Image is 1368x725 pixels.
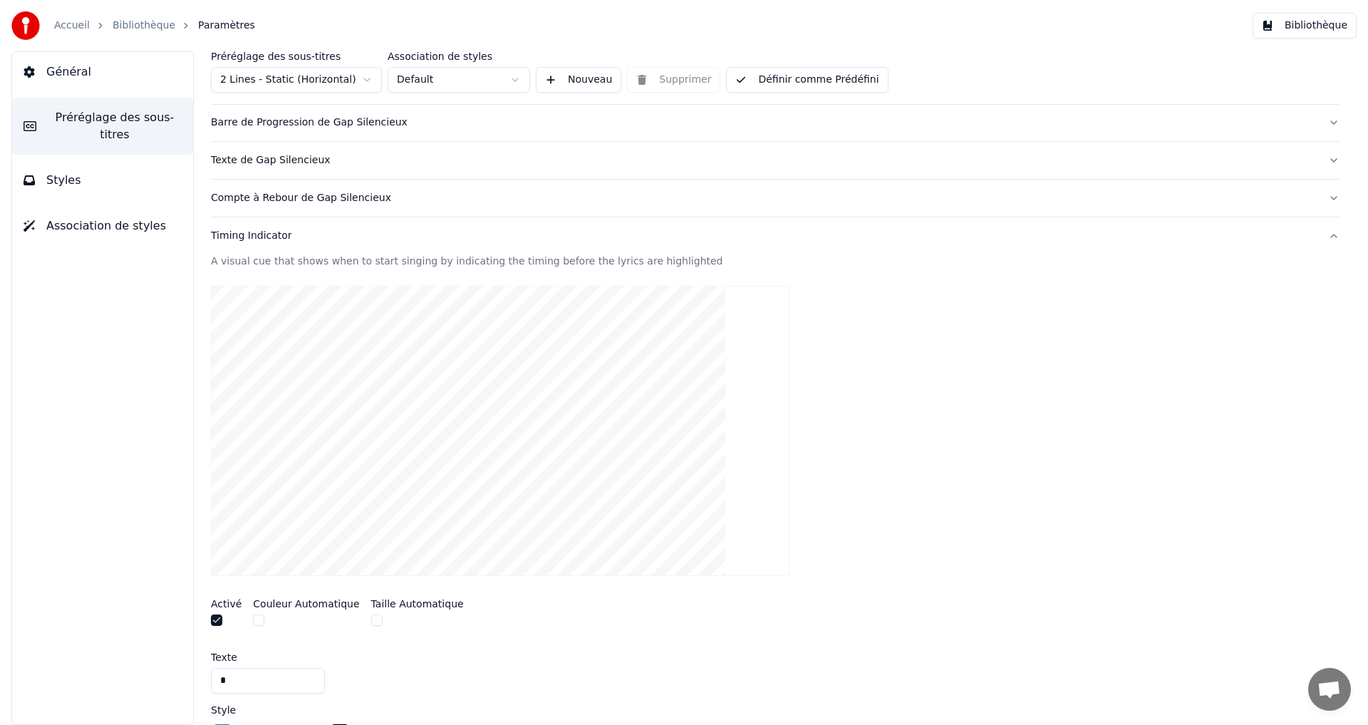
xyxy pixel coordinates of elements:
[211,51,382,61] label: Préréglage des sous-titres
[11,11,40,40] img: youka
[211,153,1317,168] div: Texte de Gap Silencieux
[536,67,621,93] button: Nouveau
[46,172,81,189] span: Styles
[211,599,242,609] label: Activé
[371,599,464,609] label: Taille Automatique
[253,599,359,609] label: Couleur Automatique
[211,104,1339,141] button: Barre de Progression de Gap Silencieux
[46,63,91,81] span: Général
[54,19,90,33] a: Accueil
[12,98,193,155] button: Préréglage des sous-titres
[211,217,1339,254] button: Timing Indicator
[211,115,1317,130] div: Barre de Progression de Gap Silencieux
[48,109,182,143] span: Préréglage des sous-titres
[211,652,237,662] label: Texte
[113,19,175,33] a: Bibliothèque
[211,705,236,715] label: Style
[211,191,1317,205] div: Compte à Rebour de Gap Silencieux
[1308,668,1351,711] a: Ouvrir le chat
[12,160,193,200] button: Styles
[211,180,1339,217] button: Compte à Rebour de Gap Silencieux
[211,254,1339,269] div: A visual cue that shows when to start singing by indicating the timing before the lyrics are high...
[388,51,530,61] label: Association de styles
[211,142,1339,179] button: Texte de Gap Silencieux
[12,52,193,92] button: Général
[211,229,1317,243] div: Timing Indicator
[46,217,166,235] span: Association de styles
[54,19,255,33] nav: breadcrumb
[12,206,193,246] button: Association de styles
[726,67,888,93] button: Définir comme Prédéfini
[198,19,255,33] span: Paramètres
[1253,13,1357,38] button: Bibliothèque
